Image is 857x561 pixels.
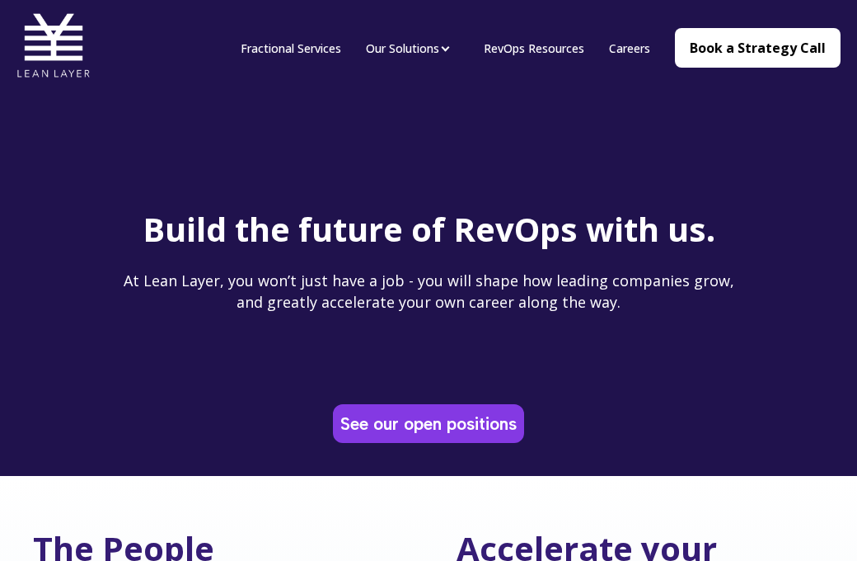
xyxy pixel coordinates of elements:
[484,40,584,56] a: RevOps Resources
[143,206,715,252] span: Build the future of RevOps with us.
[16,8,91,82] img: Lean Layer Logo
[336,408,521,440] a: See our open positions
[241,40,341,56] a: Fractional Services
[124,271,734,311] span: At Lean Layer, you won’t just have a job - you will shape how leading companies grow, and greatly...
[675,28,841,68] a: Book a Strategy Call
[609,40,650,56] a: Careers
[228,39,663,57] div: Navigation Menu
[366,40,439,56] a: Our Solutions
